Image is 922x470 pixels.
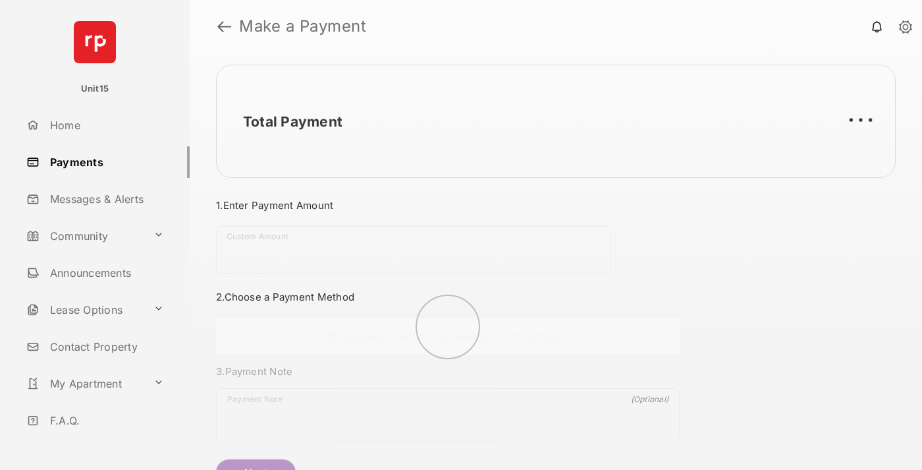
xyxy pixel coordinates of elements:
[243,113,342,130] h2: Total Payment
[21,220,148,252] a: Community
[216,291,680,303] h3: 2. Choose a Payment Method
[21,257,190,289] a: Announcements
[239,18,366,34] strong: Make a Payment
[21,294,148,326] a: Lease Options
[216,199,680,212] h3: 1. Enter Payment Amount
[21,331,190,363] a: Contact Property
[21,368,148,399] a: My Apartment
[21,109,190,141] a: Home
[21,405,190,436] a: F.A.Q.
[216,365,680,378] h3: 3. Payment Note
[81,82,109,96] p: Unit15
[21,146,190,178] a: Payments
[74,21,116,63] img: svg+xml;base64,PHN2ZyB4bWxucz0iaHR0cDovL3d3dy53My5vcmcvMjAwMC9zdmciIHdpZHRoPSI2NCIgaGVpZ2h0PSI2NC...
[21,183,190,215] a: Messages & Alerts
